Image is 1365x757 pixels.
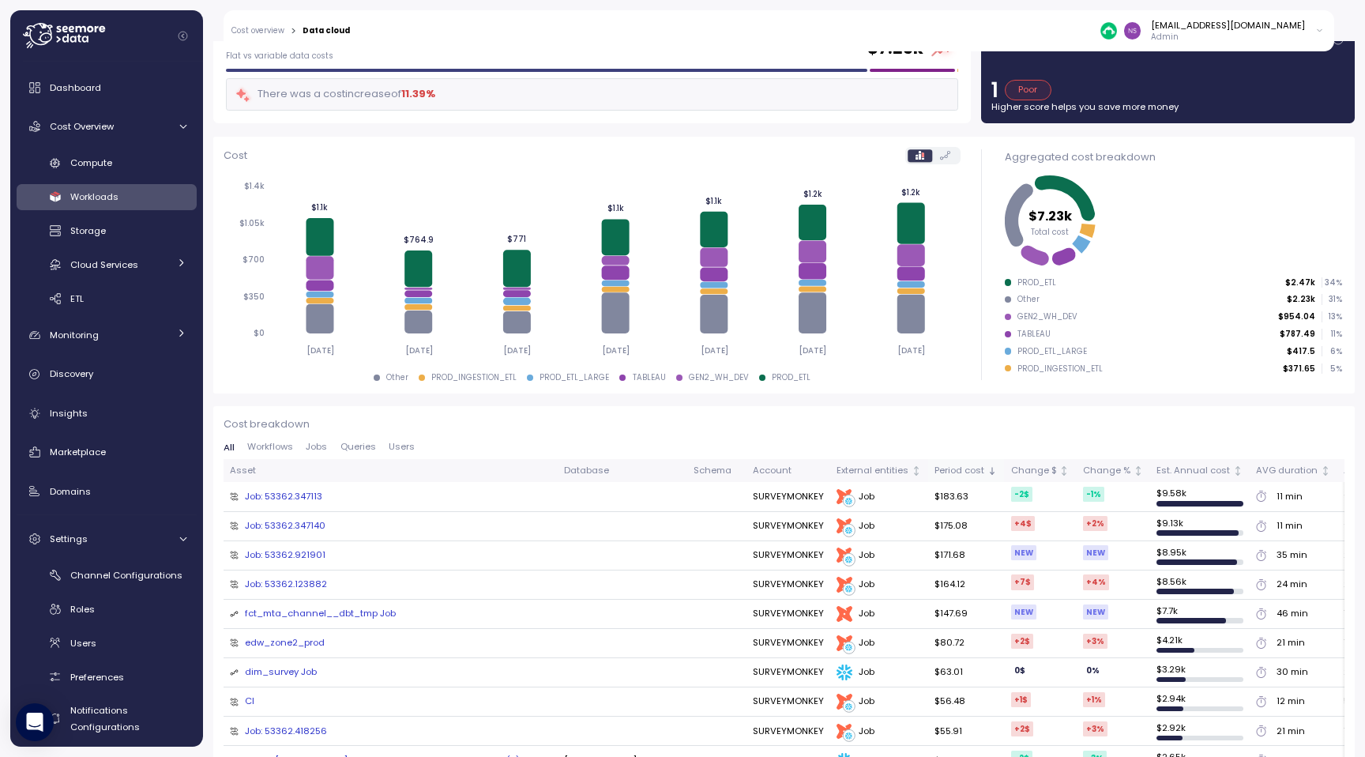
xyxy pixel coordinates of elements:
div: 21 min [1277,636,1305,650]
a: dim_survey Job [245,665,317,680]
td: SURVEYMONKEY [746,717,830,746]
div: TABLEAU [1017,329,1051,340]
div: 11 min [1277,519,1303,533]
td: SURVEYMONKEY [746,482,830,511]
a: Job: 53362.347113 [245,490,322,504]
div: TABLEAU [633,372,666,383]
div: NEW [1011,604,1036,620]
span: Storage [70,224,106,237]
a: fct_mta_channel__dbt_tmp Job [245,607,396,621]
a: Roles [17,596,197,622]
tspan: $764.9 [403,235,433,246]
div: Account [753,464,824,478]
div: There was a cost increase of [235,85,435,104]
div: PROD_ETL_LARGE [1017,346,1087,357]
span: Cloud Services [70,258,138,271]
td: $63.01 [928,658,1004,687]
p: 13 % [1322,311,1341,322]
div: GEN2_WH_DEV [1017,311,1077,322]
div: 0 $ [1011,663,1028,678]
span: ETL [70,292,84,305]
tspan: $1.1k [311,202,328,213]
div: External entities [837,464,908,478]
div: 11.39 % [401,86,435,102]
div: 35 min [1277,548,1307,563]
div: Job [837,694,922,710]
span: Workflows [247,443,293,451]
div: Not sorted [1059,465,1070,476]
span: Roles [70,603,95,616]
a: edw_zone2_prod [245,636,325,650]
div: PROD_INGESTION_ETL [1017,363,1103,375]
span: Insights [50,407,88,420]
tspan: [DATE] [700,345,728,356]
tspan: $1.1k [705,196,722,206]
div: PROD_ETL_LARGE [540,372,609,383]
div: Job [837,489,922,505]
td: $55.91 [928,717,1004,746]
div: Not sorted [1320,465,1331,476]
th: Period costSorted descending [928,459,1004,482]
td: SURVEYMONKEY [746,541,830,571]
p: $2.47k [1285,277,1315,288]
th: AVG durationNot sorted [1250,459,1337,482]
p: 34 % [1322,277,1341,288]
div: +4 % [1083,574,1109,589]
td: $ 4.21k [1150,629,1250,658]
div: Job: 53362.123882 [245,578,327,592]
tspan: $1.2k [901,187,920,198]
td: SURVEYMONKEY [746,512,830,541]
div: CI [245,695,254,709]
div: Est. Annual cost [1156,464,1230,478]
tspan: $1.2k [803,189,822,199]
tspan: $1.4k [244,182,265,192]
td: $164.12 [928,571,1004,600]
div: NEW [1083,545,1108,560]
div: Job: 53362.418256 [245,725,327,739]
a: Preferences [17,664,197,690]
span: Compute [70,156,112,169]
a: Users [17,630,197,656]
tspan: $771 [507,235,526,245]
div: Job: 53362.921901 [245,548,325,563]
p: 6 % [1322,346,1341,357]
div: 12 min [1277,695,1305,709]
div: 30 min [1277,665,1308,680]
p: Cost [224,148,247,164]
div: Period cost [934,464,984,478]
div: PROD_ETL [772,372,810,383]
div: Not sorted [1232,465,1243,476]
td: $183.63 [928,482,1004,511]
span: Channel Configurations [70,569,182,582]
tspan: $7.23k [1028,207,1073,225]
div: +2 $ [1011,634,1033,649]
span: Preferences [70,671,124,684]
div: NEW [1083,604,1108,620]
th: Change %Not sorted [1077,459,1150,482]
div: Other [1017,294,1040,305]
td: $ 7.7k [1150,600,1250,629]
td: SURVEYMONKEY [746,658,830,687]
div: PROD_INGESTION_ETL [431,372,517,383]
td: $ 2.94k [1150,687,1250,717]
tspan: $700 [243,255,265,266]
div: Job [837,665,922,680]
div: AVG duration [1256,464,1318,478]
p: 5 % [1322,363,1341,375]
div: [EMAIL_ADDRESS][DOMAIN_NAME] [1151,19,1305,32]
span: Users [389,443,415,451]
div: Other [386,372,408,383]
td: $ 8.56k [1150,571,1250,600]
td: $175.08 [928,512,1004,541]
div: Open Intercom Messenger [16,703,54,741]
span: Monitoring [50,329,99,341]
div: +2 $ [1011,721,1033,736]
span: Cost Overview [50,120,114,133]
td: $ 9.58k [1150,482,1250,511]
tspan: $350 [243,292,265,302]
a: Workloads [17,184,197,210]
